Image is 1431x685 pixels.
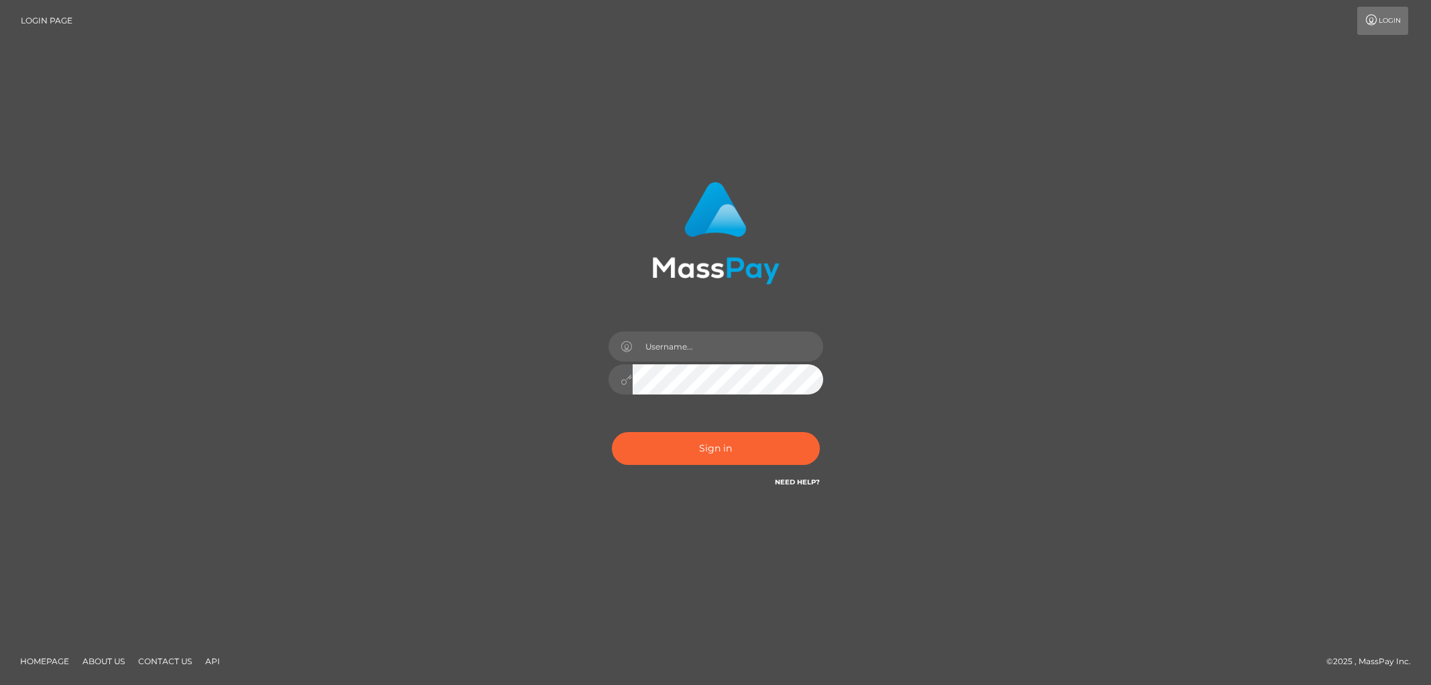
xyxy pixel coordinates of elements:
div: © 2025 , MassPay Inc. [1326,654,1421,669]
a: Homepage [15,651,74,672]
a: Need Help? [775,478,820,486]
input: Username... [633,331,823,362]
a: API [200,651,225,672]
button: Sign in [612,432,820,465]
a: Login Page [21,7,72,35]
img: MassPay Login [652,182,780,284]
a: Login [1357,7,1408,35]
a: Contact Us [133,651,197,672]
a: About Us [77,651,130,672]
